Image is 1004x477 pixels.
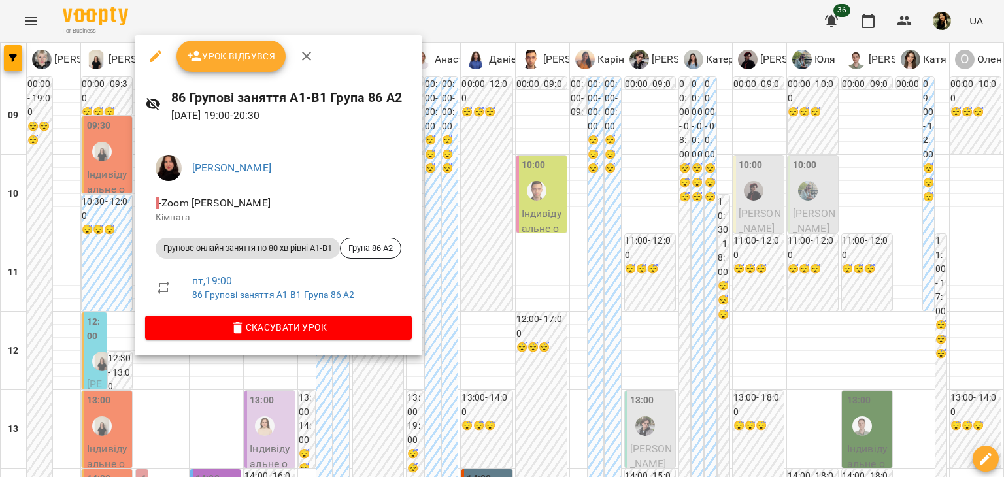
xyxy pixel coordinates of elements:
[187,48,276,64] span: Урок відбувся
[156,155,182,181] img: f03f69f67fb0d43a17b4b22e2420ed0c.jpg
[171,88,412,108] h6: 86 Групові заняття А1-В1 Група 86 А2
[156,242,340,254] span: Групове онлайн заняття по 80 хв рівні А1-В1
[156,211,401,224] p: Кімната
[176,41,286,72] button: Урок відбувся
[192,274,232,287] a: пт , 19:00
[340,238,401,259] div: Група 86 А2
[192,289,354,300] a: 86 Групові заняття А1-В1 Група 86 А2
[341,242,401,254] span: Група 86 А2
[192,161,271,174] a: [PERSON_NAME]
[156,197,273,209] span: - Zoom [PERSON_NAME]
[145,316,412,339] button: Скасувати Урок
[171,108,412,123] p: [DATE] 19:00 - 20:30
[156,320,401,335] span: Скасувати Урок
